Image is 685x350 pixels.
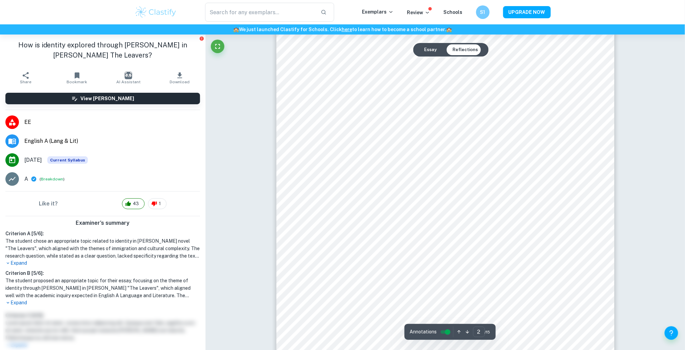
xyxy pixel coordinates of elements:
span: AI Assistant [116,80,141,84]
span: Current Syllabus [47,156,88,164]
div: This exemplar is based on the current syllabus. Feel free to refer to it for inspiration/ideas wh... [47,156,88,164]
span: Annotations [410,328,437,335]
button: Report issue [199,36,204,41]
p: A [24,175,28,183]
span: Share [20,80,31,84]
span: Download [170,80,190,84]
button: S1 [476,5,490,19]
h6: We just launched Clastify for Schools. Click to learn how to become a school partner. [1,26,684,33]
h6: Criterion A [ 5 / 6 ]: [5,230,200,237]
p: Exemplars [362,8,394,16]
h6: Examiner's summary [3,219,203,227]
p: Expand [5,260,200,267]
a: Schools [444,9,463,15]
input: Search for any exemplars... [205,3,316,22]
p: Review [407,9,430,16]
h1: How is identity explored through [PERSON_NAME] in [PERSON_NAME] The Leavers? [5,40,200,60]
span: Bookmark [67,80,88,84]
button: Bookmark [51,68,103,87]
button: Fullscreen [211,40,224,53]
h6: Like it? [39,200,58,208]
img: Clastify logo [134,5,177,19]
button: View [PERSON_NAME] [5,93,200,104]
span: / 15 [485,329,490,335]
p: Expand [5,299,200,306]
img: AI Assistant [125,72,132,79]
span: 🏫 [233,27,239,32]
button: Essay [419,44,442,55]
span: 1 [155,200,165,207]
div: 1 [148,198,167,209]
h6: View [PERSON_NAME] [81,95,134,102]
a: here [342,27,352,32]
button: AI Assistant [103,68,154,87]
h6: S1 [479,8,487,16]
h1: The student chose an appropriate topic related to identity in [PERSON_NAME] novel "The Leavers", ... [5,237,200,260]
button: Download [154,68,205,87]
h6: Criterion B [ 5 / 6 ]: [5,269,200,277]
span: English A (Lang & Lit) [24,137,200,145]
span: [DATE] [24,156,42,164]
button: Reflections [447,44,483,55]
button: UPGRADE NOW [503,6,551,18]
button: Help and Feedback [665,326,678,340]
h1: The student proposed an appropriate topic for their essay, focusing on the theme of identity thro... [5,277,200,299]
div: 43 [122,198,145,209]
span: ( ) [40,176,65,182]
button: Breakdown [41,176,63,182]
span: 43 [129,200,143,207]
span: EE [24,118,200,126]
span: 🏫 [446,27,452,32]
